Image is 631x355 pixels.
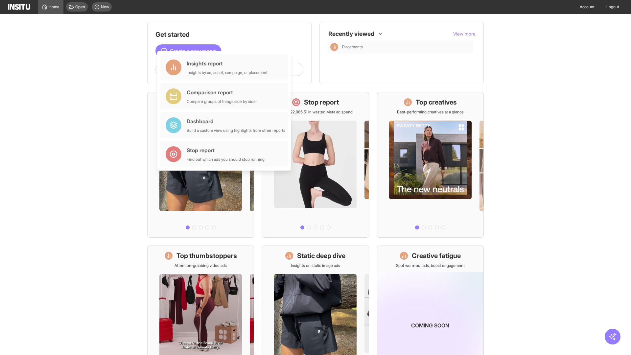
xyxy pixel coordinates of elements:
[49,4,59,10] span: Home
[291,263,340,268] p: Insights on static image ads
[278,109,353,115] p: Save £22,985.51 in wasted Meta ad spend
[8,4,30,10] img: Logo
[342,44,470,50] span: Placements
[330,43,338,51] div: Insights
[187,146,265,154] div: Stop report
[187,128,285,133] div: Build a custom view using highlights from other reports
[187,59,268,67] div: Insights report
[176,251,237,260] h1: Top thumbstoppers
[155,30,303,39] h1: Get started
[262,92,369,238] a: Stop reportSave £22,985.51 in wasted Meta ad spend
[297,251,345,260] h1: Static deep dive
[175,263,227,268] p: Attention-grabbing video ads
[187,117,285,125] div: Dashboard
[304,98,339,107] h1: Stop report
[155,44,221,58] button: Create a new report
[187,99,256,104] div: Compare groups of things side by side
[170,47,216,55] span: Create a new report
[397,109,464,115] p: Best-performing creatives at a glance
[187,157,265,162] div: Find out which ads you should stop running
[75,4,85,10] span: Open
[453,31,476,37] button: View more
[416,98,457,107] h1: Top creatives
[147,92,254,238] a: What's live nowSee all active ads instantly
[453,31,476,36] span: View more
[187,70,268,75] div: Insights by ad, adset, campaign, or placement
[101,4,109,10] span: New
[342,44,363,50] span: Placements
[187,88,256,96] div: Comparison report
[377,92,484,238] a: Top creativesBest-performing creatives at a glance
